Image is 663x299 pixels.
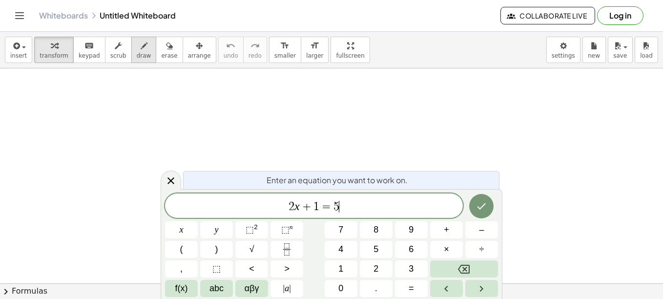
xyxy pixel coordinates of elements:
[290,223,293,231] sup: n
[283,282,291,295] span: a
[325,260,357,278] button: 1
[39,11,88,21] a: Whiteboards
[465,241,498,258] button: Divide
[110,52,126,59] span: scrub
[235,221,268,238] button: Squared
[200,241,233,258] button: )
[509,11,587,20] span: Collaborate Live
[73,37,105,63] button: keyboardkeypad
[373,243,378,256] span: 5
[209,282,224,295] span: abc
[336,52,364,59] span: fullscreen
[267,174,408,186] span: Enter an equation you want to work on.
[165,280,198,297] button: Functions
[243,37,267,63] button: redoredo
[444,243,449,256] span: ×
[608,37,633,63] button: save
[131,37,157,63] button: draw
[613,52,627,59] span: save
[188,52,211,59] span: arrange
[269,37,301,63] button: format_sizesmaller
[40,52,68,59] span: transform
[640,52,653,59] span: load
[289,283,291,293] span: |
[310,40,319,52] i: format_size
[218,37,244,63] button: undoundo
[254,223,258,231] sup: 2
[84,40,94,52] i: keyboard
[34,37,74,63] button: transform
[200,221,233,238] button: y
[338,223,343,236] span: 7
[246,225,254,235] span: ⬚
[12,8,27,23] button: Toggle navigation
[409,243,414,256] span: 6
[319,201,333,213] span: =
[289,201,294,213] span: 2
[325,221,357,238] button: 7
[137,52,151,59] span: draw
[249,262,254,276] span: <
[479,243,484,256] span: ÷
[588,52,600,59] span: new
[284,262,290,276] span: >
[360,241,393,258] button: 5
[360,221,393,238] button: 8
[105,37,132,63] button: scrub
[200,260,233,278] button: Placeholder
[165,260,198,278] button: ,
[409,282,414,295] span: =
[250,40,260,52] i: redo
[156,37,183,63] button: erase
[294,200,300,213] var: x
[465,280,498,297] button: Right arrow
[635,37,658,63] button: load
[245,282,259,295] span: αβγ
[79,52,100,59] span: keypad
[226,40,235,52] i: undo
[249,243,254,256] span: √
[597,6,643,25] button: Log in
[235,241,268,258] button: Square root
[409,223,414,236] span: 9
[180,262,183,276] span: ,
[430,280,463,297] button: Left arrow
[479,223,484,236] span: –
[215,243,218,256] span: )
[10,52,27,59] span: insert
[274,52,296,59] span: smaller
[338,262,343,276] span: 1
[200,280,233,297] button: Alphabet
[283,283,285,293] span: |
[215,223,219,236] span: y
[430,221,463,238] button: Plus
[270,241,303,258] button: Fraction
[552,52,575,59] span: settings
[338,243,343,256] span: 4
[300,201,314,213] span: +
[280,40,290,52] i: format_size
[180,223,184,236] span: x
[249,52,262,59] span: redo
[395,260,428,278] button: 3
[360,260,393,278] button: 2
[281,225,290,235] span: ⬚
[395,280,428,297] button: Equals
[161,52,177,59] span: erase
[373,262,378,276] span: 2
[270,221,303,238] button: Superscript
[360,280,393,297] button: .
[465,221,498,238] button: Minus
[375,282,377,295] span: .
[331,37,370,63] button: fullscreen
[306,52,323,59] span: larger
[313,201,319,213] span: 1
[5,37,32,63] button: insert
[444,223,449,236] span: +
[180,243,183,256] span: (
[333,201,339,213] span: 5
[582,37,606,63] button: new
[235,280,268,297] button: Greek alphabet
[301,37,329,63] button: format_sizelarger
[395,241,428,258] button: 6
